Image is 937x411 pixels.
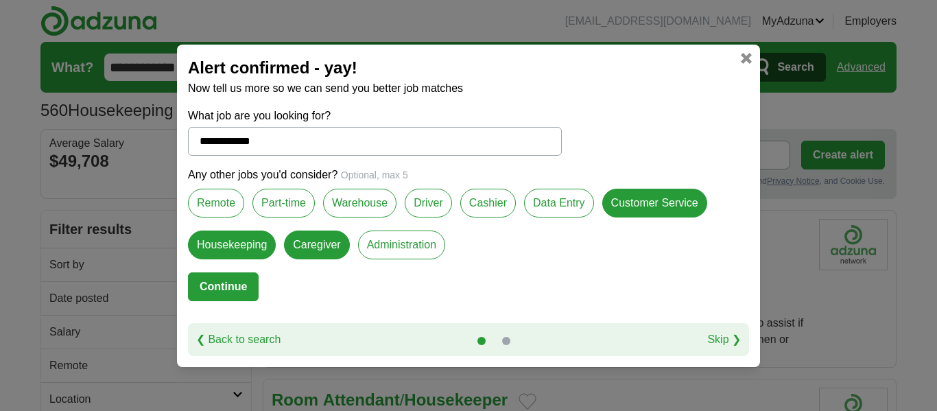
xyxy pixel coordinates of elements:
a: ❮ Back to search [196,331,281,348]
label: Driver [405,189,452,218]
label: Warehouse [323,189,396,218]
label: What job are you looking for? [188,108,562,124]
span: Optional, max 5 [341,169,408,180]
label: Administration [358,231,445,259]
button: Continue [188,272,259,301]
label: Part-time [252,189,315,218]
h2: Alert confirmed - yay! [188,56,749,80]
label: Cashier [460,189,516,218]
label: Housekeeping [188,231,276,259]
label: Data Entry [524,189,594,218]
a: Skip ❯ [707,331,741,348]
label: Customer Service [602,189,707,218]
label: Remote [188,189,244,218]
p: Any other jobs you'd consider? [188,167,749,183]
label: Caregiver [284,231,349,259]
p: Now tell us more so we can send you better job matches [188,80,749,97]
